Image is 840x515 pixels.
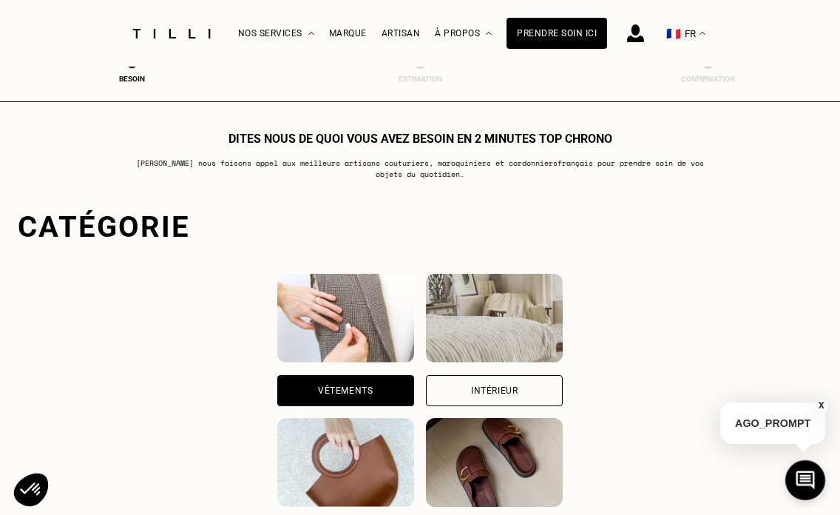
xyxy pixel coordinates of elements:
div: Intérieur [471,386,518,395]
img: Chaussures [426,418,563,507]
span: 🇫🇷 [666,27,681,41]
h1: Dites nous de quoi vous avez besoin en 2 minutes top chrono [228,132,612,146]
button: X [814,397,829,414]
div: Confirmation [678,75,737,83]
img: icône connexion [627,24,644,42]
a: Artisan [382,28,421,38]
div: Besoin [103,75,162,83]
img: Menu déroulant [308,32,314,36]
img: Logo du service de couturière Tilli [127,29,216,38]
div: À propos [435,1,492,67]
div: Estimation [390,75,450,83]
div: Vêtements [318,386,373,395]
a: Marque [329,28,367,38]
div: Catégorie [18,209,822,244]
a: Prendre soin ici [507,18,607,49]
div: Nos services [238,1,314,67]
img: Intérieur [426,274,563,363]
button: 🇫🇷 FR [659,1,713,67]
img: menu déroulant [700,32,705,36]
img: Menu déroulant à propos [486,32,492,36]
p: [PERSON_NAME] nous faisons appel aux meilleurs artisans couturiers , maroquiniers et cordonniers ... [127,158,714,180]
img: Vêtements [277,274,414,363]
img: Accessoires [277,418,414,507]
p: AGO_PROMPT [720,403,825,444]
